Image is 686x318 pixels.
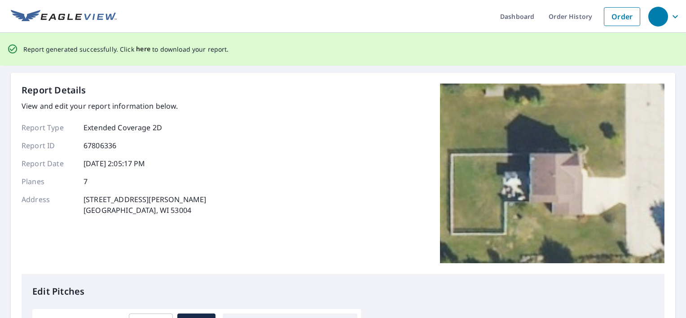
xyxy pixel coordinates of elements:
[22,122,75,133] p: Report Type
[22,194,75,216] p: Address
[22,140,75,151] p: Report ID
[84,158,145,169] p: [DATE] 2:05:17 PM
[136,44,151,55] button: here
[32,285,654,298] p: Edit Pitches
[22,101,206,111] p: View and edit your report information below.
[440,84,664,263] img: Top image
[84,176,88,187] p: 7
[23,44,229,55] p: Report generated successfully. Click to download your report.
[84,194,206,216] p: [STREET_ADDRESS][PERSON_NAME] [GEOGRAPHIC_DATA], WI 53004
[604,7,640,26] a: Order
[84,122,162,133] p: Extended Coverage 2D
[22,176,75,187] p: Planes
[22,158,75,169] p: Report Date
[22,84,86,97] p: Report Details
[84,140,116,151] p: 67806336
[11,10,117,23] img: EV Logo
